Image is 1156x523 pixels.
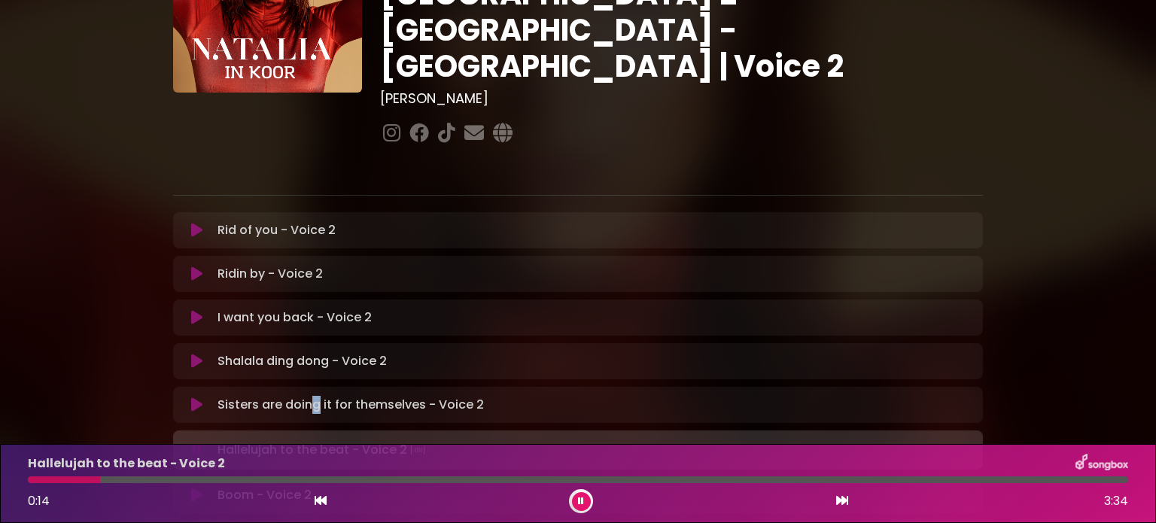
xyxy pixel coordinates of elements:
[218,309,372,327] p: I want you back - Voice 2
[218,396,484,414] p: Sisters are doing it for themselves - Voice 2
[218,221,336,239] p: Rid of you - Voice 2
[407,439,428,461] img: waveform4.gif
[1104,492,1128,510] span: 3:34
[28,455,225,473] p: Hallelujah to the beat - Voice 2
[218,352,387,370] p: Shalala ding dong - Voice 2
[218,265,323,283] p: Ridin by - Voice 2
[1075,454,1128,473] img: songbox-logo-white.png
[218,439,428,461] p: Hallelujah to the beat - Voice 2
[28,492,50,509] span: 0:14
[380,90,983,107] h3: [PERSON_NAME]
